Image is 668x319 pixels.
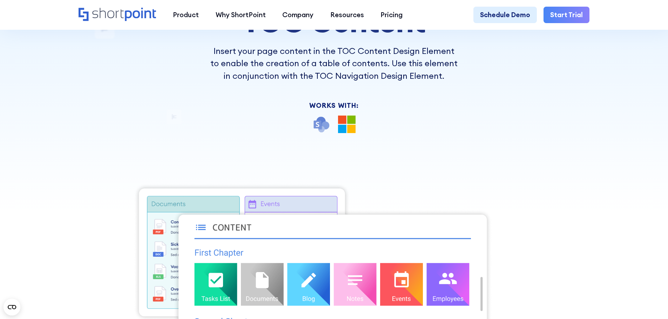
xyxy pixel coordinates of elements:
[322,7,372,23] a: Resources
[4,299,20,315] button: Open CMP widget
[542,238,668,319] iframe: Chat Widget
[282,10,313,20] div: Company
[173,10,199,20] div: Product
[473,7,537,23] a: Schedule Demo
[544,7,589,23] a: Start Trial
[216,10,266,20] div: Why ShortPoint
[372,7,411,23] a: Pricing
[338,116,356,133] img: Microsoft 365 logo
[79,8,156,22] a: Home
[209,102,459,109] div: Works With:
[274,7,322,23] a: Company
[380,10,403,20] div: Pricing
[164,7,207,23] a: Product
[209,45,459,82] p: Insert your page content in the TOC Content Design Element to enable the creation of a table of c...
[312,116,330,133] img: SharePoint icon
[207,7,274,23] a: Why ShortPoint
[209,5,459,38] h1: TOC Content
[330,10,364,20] div: Resources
